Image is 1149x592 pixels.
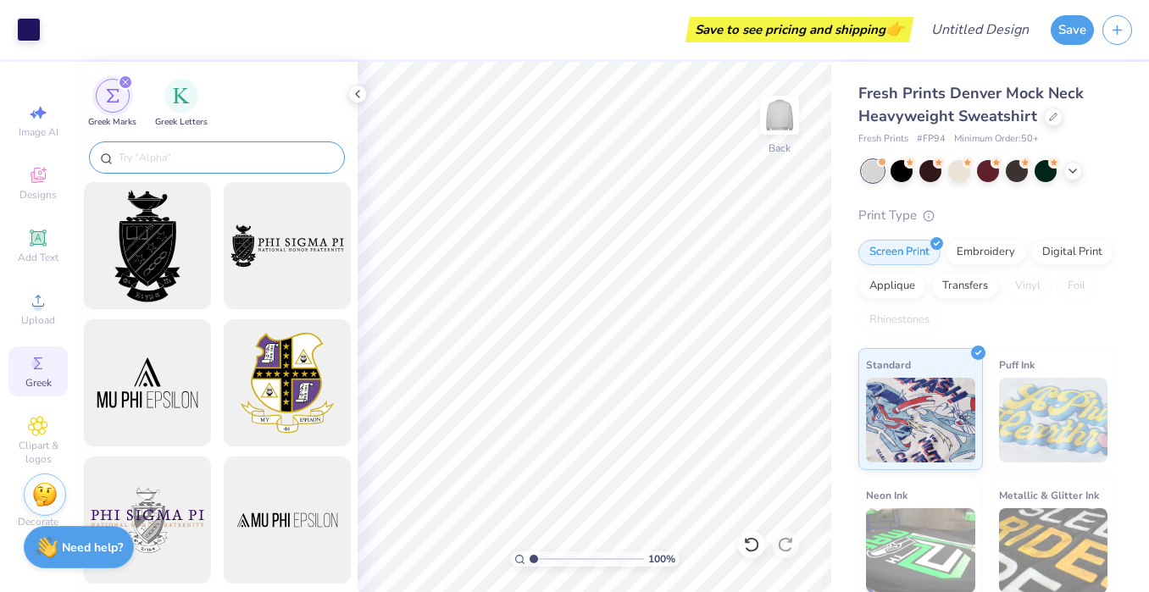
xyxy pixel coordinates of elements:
[19,188,57,202] span: Designs
[88,79,136,129] div: filter for Greek Marks
[1031,240,1113,265] div: Digital Print
[858,206,1115,225] div: Print Type
[25,376,52,390] span: Greek
[858,132,908,147] span: Fresh Prints
[999,486,1099,504] span: Metallic & Glitter Ink
[858,307,941,333] div: Rhinestones
[88,116,136,129] span: Greek Marks
[866,486,908,504] span: Neon Ink
[999,356,1035,373] span: Puff Ink
[999,378,1108,462] img: Puff Ink
[858,240,941,265] div: Screen Print
[62,539,123,556] strong: Need help?
[946,240,1026,265] div: Embroidery
[155,79,208,129] div: filter for Greek Letters
[917,132,946,147] span: # FP94
[931,274,999,299] div: Transfers
[117,149,334,166] input: Try "Alpha"
[173,87,190,104] img: Greek Letters Image
[106,89,119,102] img: Greek Marks Image
[88,79,136,129] button: filter button
[769,141,791,156] div: Back
[866,356,911,373] span: Standard
[954,132,1039,147] span: Minimum Order: 50 +
[19,125,58,139] span: Image AI
[155,116,208,129] span: Greek Letters
[155,79,208,129] button: filter button
[18,515,58,528] span: Decorate
[885,19,904,39] span: 👉
[858,83,1084,126] span: Fresh Prints Denver Mock Neck Heavyweight Sweatshirt
[918,13,1042,47] input: Untitled Design
[1004,274,1052,299] div: Vinyl
[18,251,58,264] span: Add Text
[858,274,926,299] div: Applique
[8,439,68,466] span: Clipart & logos
[21,313,55,327] span: Upload
[690,17,909,42] div: Save to see pricing and shipping
[648,551,675,567] span: 100 %
[1051,15,1094,45] button: Save
[763,98,797,132] img: Back
[1057,274,1096,299] div: Foil
[866,378,975,462] img: Standard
